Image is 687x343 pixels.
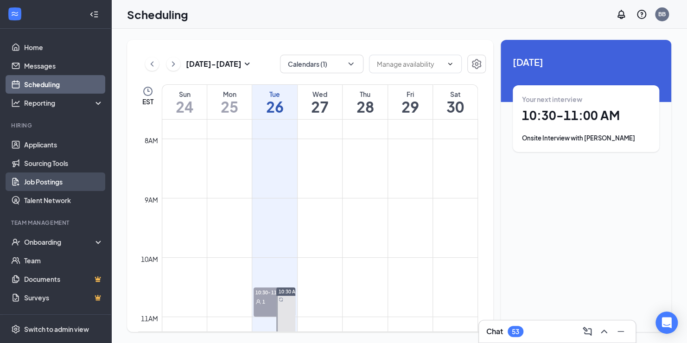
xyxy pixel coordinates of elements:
[615,326,626,337] svg: Minimize
[582,326,593,337] svg: ComposeMessage
[252,99,297,114] h1: 26
[433,89,477,99] div: Sat
[377,59,443,69] input: Manage availability
[139,254,160,264] div: 10am
[658,10,666,18] div: BB
[388,99,433,114] h1: 29
[280,55,363,73] button: Calendars (1)ChevronDown
[24,75,103,94] a: Scheduling
[11,237,20,247] svg: UserCheck
[166,57,180,71] button: ChevronRight
[655,311,678,334] div: Open Intercom Messenger
[11,324,20,334] svg: Settings
[298,89,342,99] div: Wed
[252,89,297,99] div: Tue
[255,299,261,305] svg: User
[142,86,153,97] svg: Clock
[207,89,252,99] div: Mon
[254,287,295,297] span: 10:30-11:00 AM
[24,172,103,191] a: Job Postings
[613,324,628,339] button: Minimize
[636,9,647,20] svg: QuestionInfo
[169,58,178,70] svg: ChevronRight
[388,89,433,99] div: Fri
[343,89,387,99] div: Thu
[298,99,342,114] h1: 27
[162,85,207,119] a: August 24, 2025
[597,324,611,339] button: ChevronUp
[262,299,265,305] span: 1
[446,60,454,68] svg: ChevronDown
[10,9,19,19] svg: WorkstreamLogo
[343,85,387,119] a: August 28, 2025
[11,219,102,227] div: Team Management
[24,154,103,172] a: Sourcing Tools
[145,57,159,71] button: ChevronLeft
[207,85,252,119] a: August 25, 2025
[580,324,595,339] button: ComposeMessage
[186,59,242,69] h3: [DATE] - [DATE]
[467,55,486,73] button: Settings
[279,297,283,302] svg: Sync
[162,99,207,114] h1: 24
[147,58,157,70] svg: ChevronLeft
[278,288,322,295] span: 10:30 AM-12:30 PM
[522,108,650,123] h1: 10:30 - 11:00 AM
[127,6,188,22] h1: Scheduling
[433,99,477,114] h1: 30
[24,57,103,75] a: Messages
[24,288,103,307] a: SurveysCrown
[207,99,252,114] h1: 25
[143,135,160,146] div: 8am
[242,58,253,70] svg: SmallChevronDown
[433,85,477,119] a: August 30, 2025
[598,326,610,337] svg: ChevronUp
[89,10,99,19] svg: Collapse
[24,135,103,154] a: Applicants
[343,99,387,114] h1: 28
[139,313,160,324] div: 11am
[616,9,627,20] svg: Notifications
[11,98,20,108] svg: Analysis
[486,326,503,337] h3: Chat
[471,58,482,70] svg: Settings
[143,195,160,205] div: 9am
[512,328,519,336] div: 53
[24,270,103,288] a: DocumentsCrown
[252,85,297,119] a: August 26, 2025
[24,191,103,210] a: Talent Network
[388,85,433,119] a: August 29, 2025
[11,121,102,129] div: Hiring
[346,59,356,69] svg: ChevronDown
[24,324,89,334] div: Switch to admin view
[522,95,650,104] div: Your next interview
[142,97,153,106] span: EST
[513,55,659,69] span: [DATE]
[24,38,103,57] a: Home
[522,133,650,143] div: Onsite Interview with [PERSON_NAME]
[24,98,104,108] div: Reporting
[24,237,95,247] div: Onboarding
[24,251,103,270] a: Team
[298,85,342,119] a: August 27, 2025
[162,89,207,99] div: Sun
